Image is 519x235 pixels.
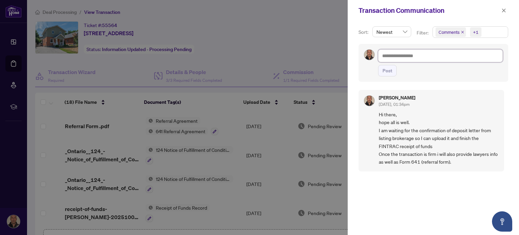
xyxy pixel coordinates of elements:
div: Transaction Communication [359,5,499,16]
span: Newest [376,27,407,37]
span: Comments [436,27,466,37]
span: close [501,8,506,13]
div: +1 [473,29,478,36]
p: Sort: [359,28,370,36]
h5: [PERSON_NAME] [379,95,415,100]
span: Hi there, hope all is well. I am waiting for the confirmation of deposit letter from listing brok... [379,111,499,166]
span: Comments [439,29,460,36]
button: Post [378,65,397,76]
p: Filter: [417,29,429,37]
img: Profile Icon [364,50,374,60]
span: [DATE], 01:34pm [379,102,410,107]
button: Open asap [492,211,512,232]
span: close [461,30,464,34]
img: Profile Icon [364,96,374,106]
